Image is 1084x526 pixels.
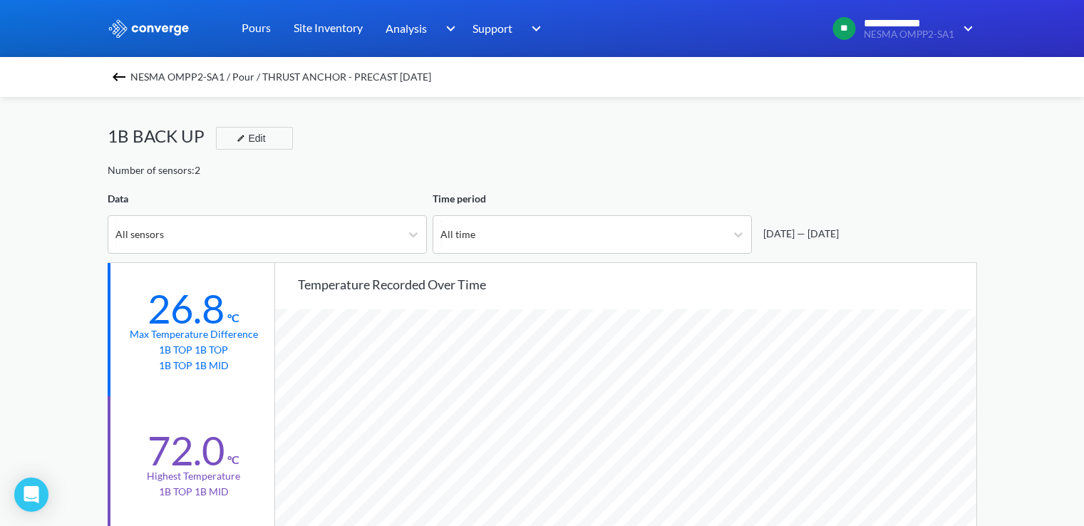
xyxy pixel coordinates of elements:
div: All time [440,227,475,242]
img: downArrow.svg [522,20,545,37]
div: Edit [231,130,268,147]
div: Time period [433,191,752,207]
img: downArrow.svg [436,20,459,37]
div: Number of sensors: 2 [108,163,200,178]
div: 26.8 [148,284,224,333]
button: Edit [216,127,293,150]
span: Support [473,19,512,37]
div: 1B BACK UP [108,123,216,150]
span: NESMA OMPP2-SA1 / Pour / THRUST ANCHOR - PRECAST [DATE] [130,67,431,87]
div: [DATE] — [DATE] [758,226,839,242]
img: edit-icon.svg [237,134,245,143]
img: downArrow.svg [954,20,977,37]
span: Analysis [386,19,427,37]
p: 1B TOP 1B MID [159,358,229,373]
div: Max temperature difference [130,326,258,342]
p: 1B TOP 1B TOP [159,342,229,358]
div: Temperature recorded over time [298,274,976,294]
div: All sensors [115,227,164,242]
span: NESMA OMPP2-SA1 [864,29,954,40]
div: 72.0 [148,426,224,475]
img: backspace.svg [110,68,128,86]
div: Open Intercom Messenger [14,478,48,512]
img: logo_ewhite.svg [108,19,190,38]
p: 1B TOP 1B MID [159,484,229,500]
div: Highest temperature [147,468,240,484]
div: Data [108,191,427,207]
